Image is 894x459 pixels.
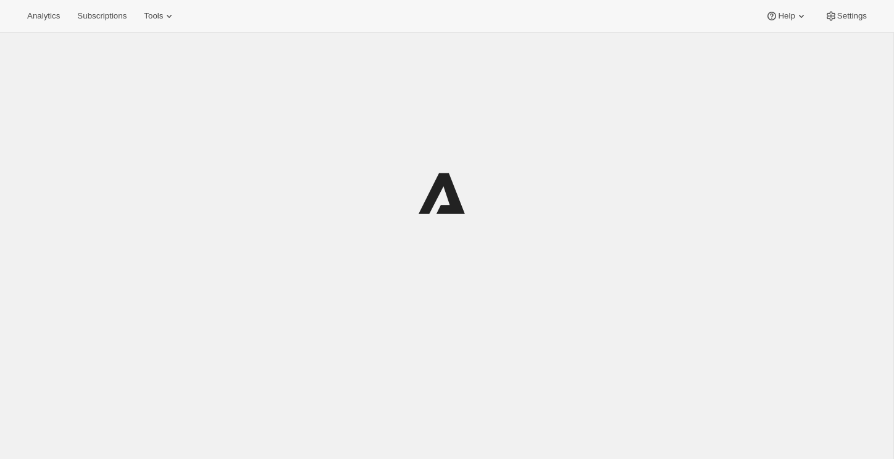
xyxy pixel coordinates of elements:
[837,11,867,21] span: Settings
[20,7,67,25] button: Analytics
[758,7,814,25] button: Help
[144,11,163,21] span: Tools
[778,11,795,21] span: Help
[136,7,183,25] button: Tools
[77,11,127,21] span: Subscriptions
[70,7,134,25] button: Subscriptions
[27,11,60,21] span: Analytics
[817,7,874,25] button: Settings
